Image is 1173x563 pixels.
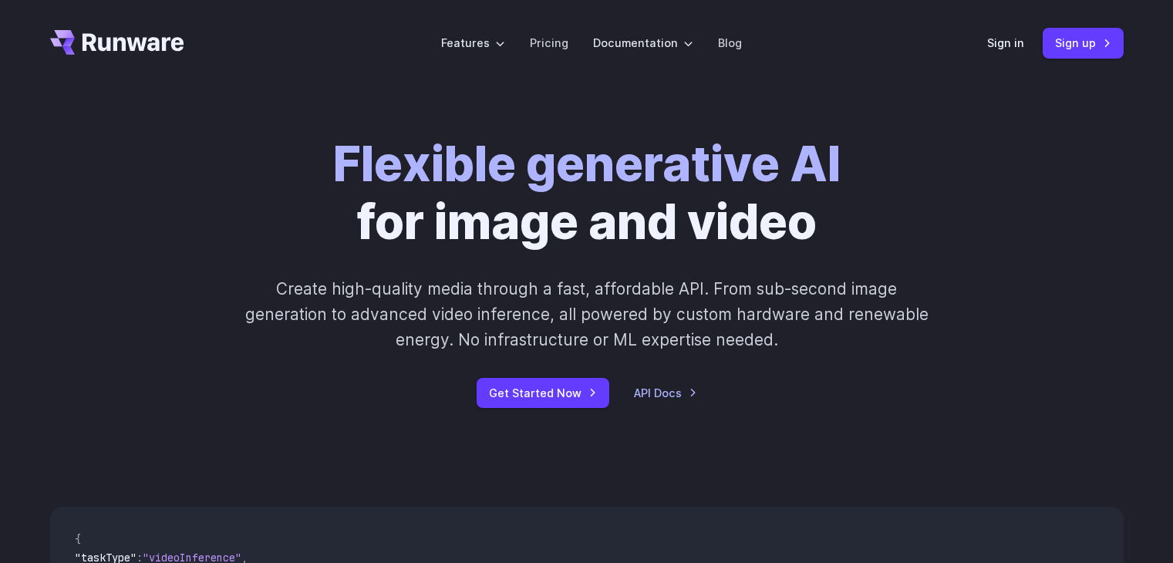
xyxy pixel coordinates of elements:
a: Sign in [987,34,1024,52]
h1: for image and video [333,136,841,251]
a: Sign up [1043,28,1124,58]
span: { [75,532,81,546]
strong: Flexible generative AI [333,135,841,193]
a: Get Started Now [477,378,609,408]
label: Features [441,34,505,52]
a: Go to / [50,30,184,55]
a: Pricing [530,34,568,52]
label: Documentation [593,34,693,52]
a: API Docs [634,384,697,402]
p: Create high-quality media through a fast, affordable API. From sub-second image generation to adv... [243,276,930,353]
a: Blog [718,34,742,52]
